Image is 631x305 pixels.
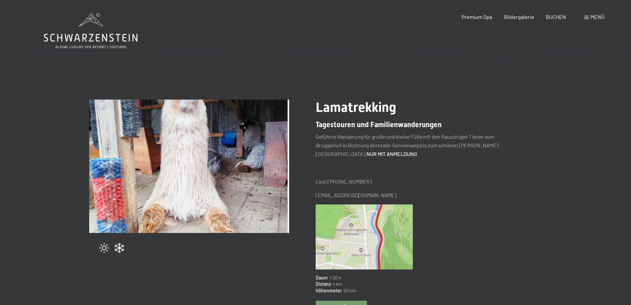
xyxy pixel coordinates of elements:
[331,281,342,287] span: 4 km
[504,14,534,20] a: Bildergalerie
[342,287,356,294] span: 50 hm
[316,177,516,186] p: Lissi [PHONE_NUMBER]
[316,191,516,199] p: [EMAIL_ADDRESS][DOMAIN_NAME]
[316,100,396,115] span: Lamatrekking
[591,14,604,20] span: Menü
[316,204,413,269] img: Lamatrekking
[89,100,289,233] img: Lamatrekking
[316,287,342,294] span: Höhenmeter
[366,151,417,157] strong: NUR MIT ANMELDUNG
[462,14,492,20] a: Premium Spa
[316,274,328,281] span: Dauer
[328,274,342,281] span: 1:30 h
[316,132,516,158] p: Geführte Wanderung für große und kleine Füße mit den flauschigen Tieren vom Bruggerhof in Richtun...
[316,120,442,129] span: Tagestouren und Familienwanderungen
[316,281,331,287] span: Distanz
[546,14,566,20] a: BUCHEN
